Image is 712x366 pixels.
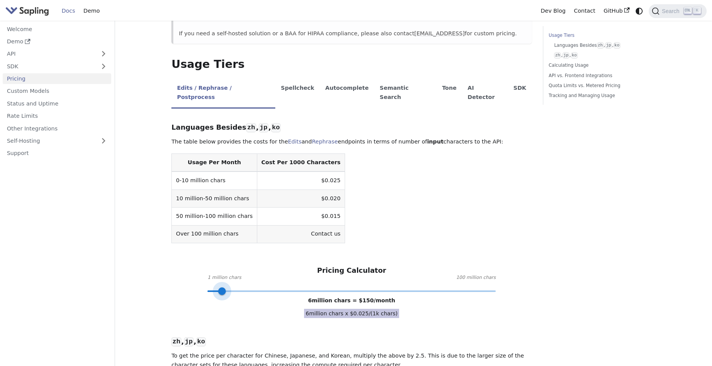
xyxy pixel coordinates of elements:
[3,148,111,159] a: Support
[320,78,374,109] li: Autocomplete
[172,154,257,172] th: Usage Per Month
[257,225,345,243] td: Contact us
[536,5,569,17] a: Dev Blog
[172,208,257,225] td: 50 million-100 million chars
[3,86,111,97] a: Custom Models
[288,138,301,145] a: Edits
[549,92,653,99] a: Tracking and Managing Usage
[3,73,111,84] a: Pricing
[3,48,96,59] a: API
[257,190,345,207] td: $0.020
[659,8,684,14] span: Search
[179,29,526,38] p: If you need a self-hosted solution or a BAA for HIPAA compliance, please also contact for custom ...
[312,138,338,145] a: Rephrase
[549,62,653,69] a: Calculating Usage
[79,5,104,17] a: Demo
[3,123,111,134] a: Other Integrations
[257,208,345,225] td: $0.015
[570,5,600,17] a: Contact
[3,110,111,122] a: Rate Limits
[172,225,257,243] td: Over 100 million chars
[259,123,268,132] code: jp
[96,48,111,59] button: Expand sidebar category 'API'
[275,78,320,109] li: Spellcheck
[427,138,444,145] strong: input
[171,123,532,132] h3: Languages Besides , ,
[58,5,79,17] a: Docs
[257,154,345,172] th: Cost Per 1000 Characters
[304,309,399,318] span: 6 million chars x $ 0.025 /(1k chars)
[605,42,612,49] code: jp
[456,274,496,282] span: 100 million chars
[271,123,281,132] code: ko
[599,5,633,17] a: GitHub
[462,78,508,109] li: AI Detector
[5,5,49,16] img: Sapling.ai
[3,98,111,109] a: Status and Uptime
[554,52,561,59] code: zh
[549,32,653,39] a: Usage Tiers
[414,30,465,36] a: [EMAIL_ADDRESS]
[172,190,257,207] td: 10 million-50 million chars
[171,78,275,109] li: Edits / Rephrase / Postprocess
[308,297,395,303] span: 6 million chars = $ 150 /month
[374,78,437,109] li: Semantic Search
[3,36,111,47] a: Demo
[171,337,532,346] h3: , ,
[171,137,532,147] p: The table below provides the costs for the and endpoints in terms of number of characters to the ...
[3,135,111,147] a: Self-Hosting
[317,266,386,275] h3: Pricing Calculator
[549,72,653,79] a: API vs. Frontend Integrations
[171,58,532,71] h2: Usage Tiers
[597,42,604,49] code: zh
[207,274,241,282] span: 1 million chars
[554,42,650,49] a: Languages Besideszh,jp,ko
[171,337,181,346] code: zh
[649,4,706,18] button: Search (Ctrl+K)
[562,52,569,59] code: jp
[571,52,578,59] code: ko
[5,5,52,16] a: Sapling.ai
[196,337,206,346] code: ko
[257,171,345,190] td: $0.025
[3,23,111,35] a: Welcome
[613,42,620,49] code: ko
[634,5,645,16] button: Switch between dark and light mode (currently system mode)
[437,78,462,109] li: Tone
[549,82,653,89] a: Quota Limits vs. Metered Pricing
[3,61,96,72] a: SDK
[96,61,111,72] button: Expand sidebar category 'SDK'
[554,52,650,59] a: zh,jp,ko
[246,123,256,132] code: zh
[172,171,257,190] td: 0-10 million chars
[693,7,701,14] kbd: K
[184,337,194,346] code: jp
[508,78,532,109] li: SDK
